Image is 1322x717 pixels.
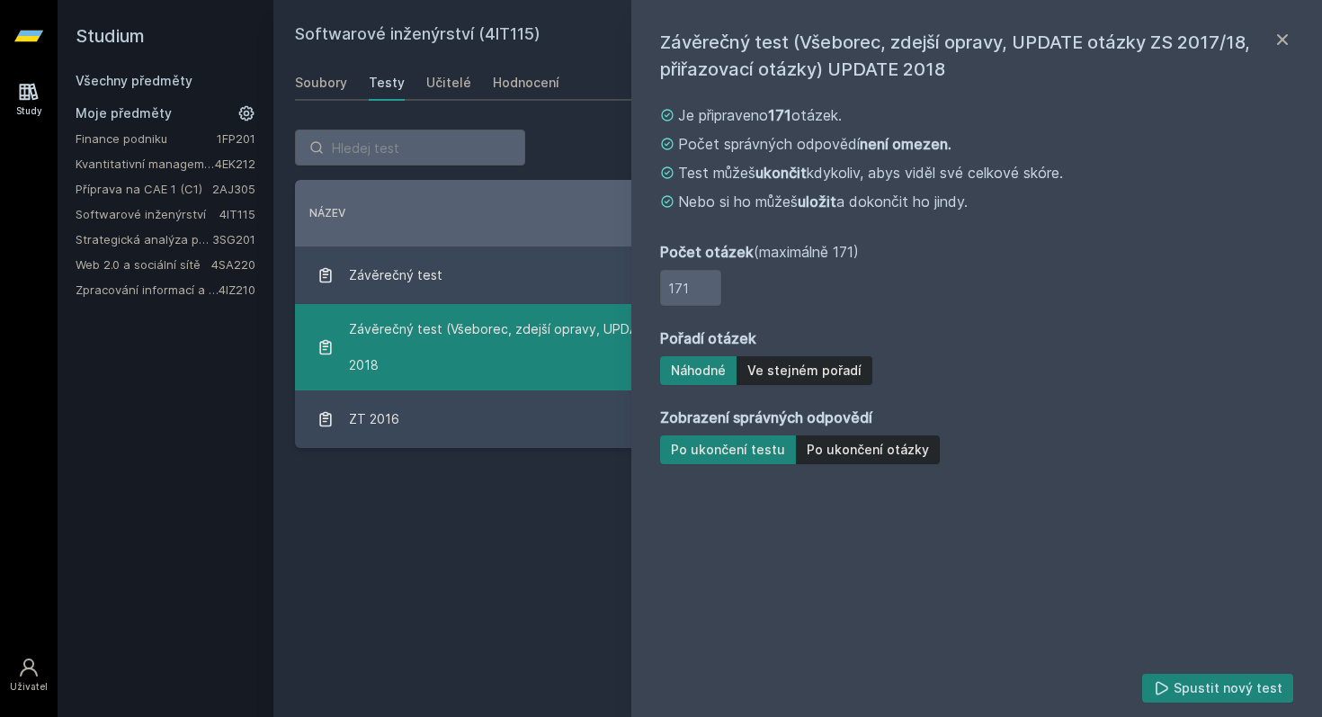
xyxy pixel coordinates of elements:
a: Soubory [295,65,347,101]
strong: uložit [798,193,836,211]
a: Softwarové inženýrství [76,205,219,223]
button: Náhodné [660,356,737,385]
a: Zpracování informací a znalostí [76,281,219,299]
a: 1FP201 [217,131,255,146]
div: Učitelé [426,74,471,92]
strong: Počet otázek [660,243,754,261]
div: Soubory [295,74,347,92]
strong: 171 [768,106,791,124]
span: Závěrečný test [349,257,442,293]
a: Finance podniku [76,130,217,148]
button: Název [309,205,345,221]
a: Testy [369,65,405,101]
input: Hledej test [295,130,525,166]
a: Všechny předměty [76,73,192,88]
a: Uživatel [4,648,54,703]
button: Po ukončení otázky [796,435,940,464]
span: Nebo si ho můžeš a dokončit ho jindy. [678,191,968,212]
a: Web 2.0 a sociální sítě [76,255,211,273]
a: 4EK212 [215,157,255,171]
h2: Softwarové inženýrství (4IT115) [295,22,1094,50]
a: Závěrečný test [DATE] 90 [295,246,1300,304]
span: (maximálně 171) [660,241,859,263]
a: Závěrečný test (Všeborec, zdejší opravy, UPDATE otázky ZS 2017/18, přiřazovací otázky) UPDATE 201... [295,304,1300,390]
a: 3SG201 [212,232,255,246]
a: 4IT115 [219,207,255,221]
div: Hodnocení [493,74,559,92]
strong: ukončit [755,164,807,182]
a: 4SA220 [211,257,255,272]
strong: není omezen. [860,135,951,153]
a: Hodnocení [493,65,559,101]
span: Test můžeš kdykoliv, abys viděl své celkové skóre. [678,162,1063,184]
span: Počet správných odpovědí [678,133,951,155]
span: ZT 2016 [349,401,399,437]
span: Je připraveno otázek. [678,104,842,126]
a: 2AJ305 [212,182,255,196]
button: Ve stejném pořadí [737,356,872,385]
a: ZT 2016 [DATE] 143 [295,390,1300,448]
span: Moje předměty [76,104,172,122]
span: Závěrečný test (Všeborec, zdejší opravy, UPDATE otázky ZS 2017/18, přiřazovací otázky) UPDATE 2018 [349,311,959,383]
a: Strategická analýza pro informatiky a statistiky [76,230,212,248]
a: Study [4,72,54,127]
div: Testy [369,74,405,92]
div: Study [16,104,42,118]
div: Uživatel [10,680,48,694]
a: Kvantitativní management [76,155,215,173]
a: Příprava na CAE 1 (C1) [76,180,212,198]
strong: Zobrazení správných odpovědí [660,407,872,428]
a: 4IZ210 [219,282,255,297]
button: Po ukončení testu [660,435,796,464]
a: Učitelé [426,65,471,101]
strong: Pořadí otázek [660,327,756,349]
